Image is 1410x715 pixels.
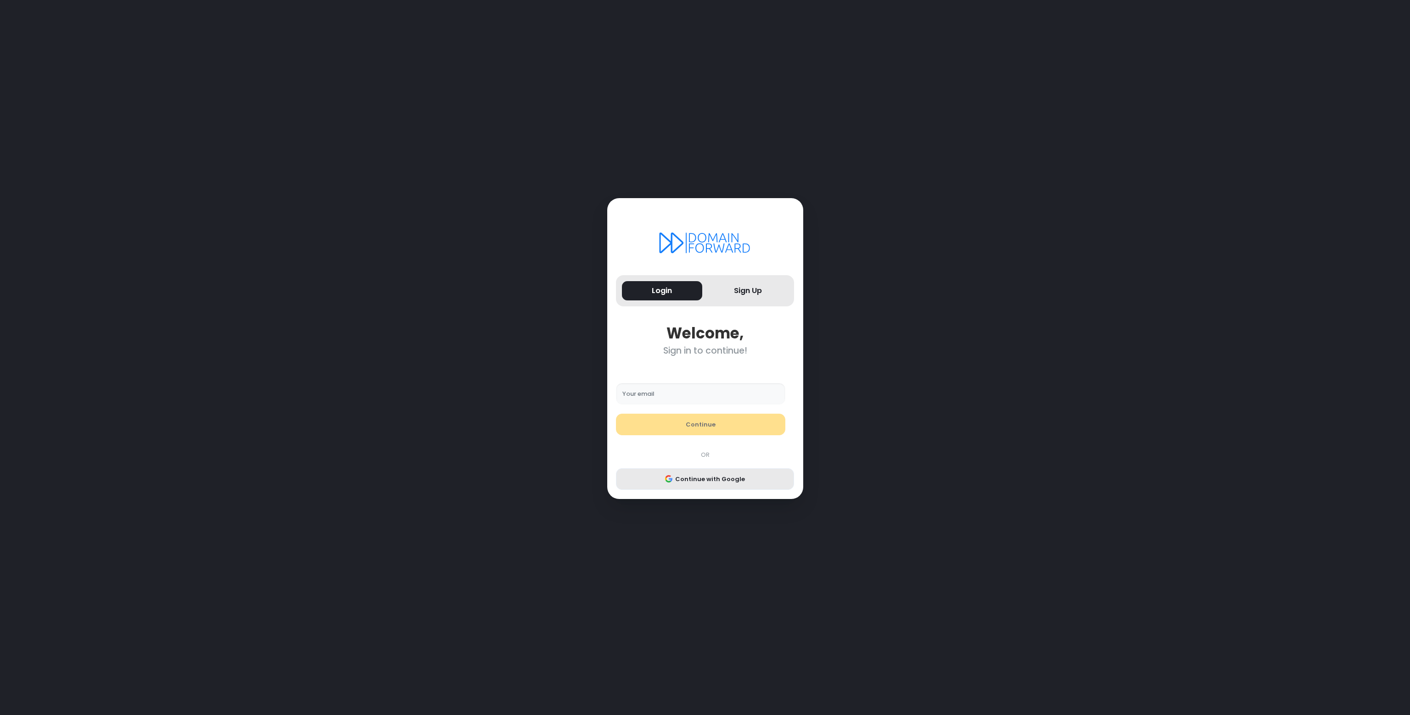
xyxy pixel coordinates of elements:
div: Sign in to continue! [616,345,794,356]
div: Welcome, [616,324,794,342]
button: Continue with Google [616,468,794,490]
button: Login [622,281,702,301]
div: OR [611,450,799,460]
button: Sign Up [708,281,789,301]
